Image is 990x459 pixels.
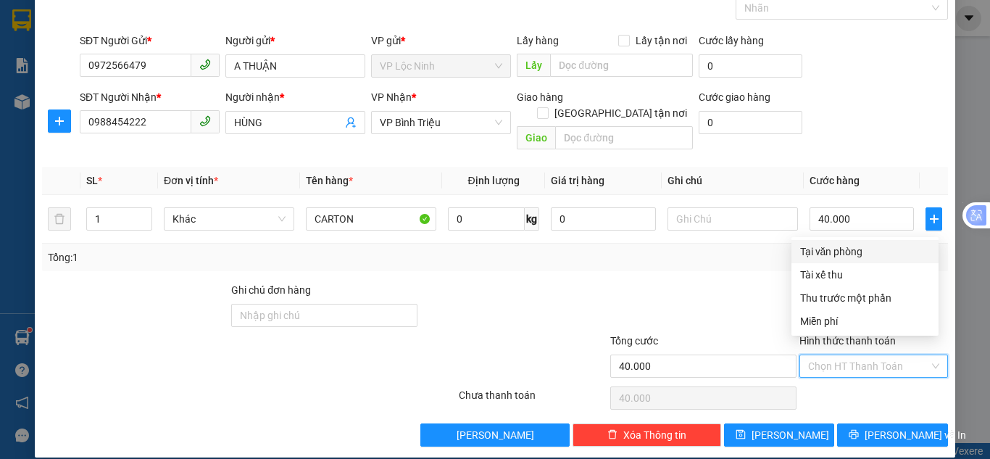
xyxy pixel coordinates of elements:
[837,423,948,447] button: printer[PERSON_NAME] và In
[525,207,539,231] span: kg
[199,59,211,70] span: phone
[380,55,502,77] span: VP Lộc Ninh
[517,35,559,46] span: Lấy hàng
[113,14,148,29] span: Nhận:
[517,91,563,103] span: Giao hàng
[607,429,617,441] span: delete
[551,175,604,186] span: Giá trị hàng
[380,112,502,133] span: VP Bình Triệu
[11,95,33,110] span: CR :
[467,175,519,186] span: Định lượng
[699,111,802,134] input: Cước giao hàng
[800,290,930,306] div: Thu trước một phần
[80,33,220,49] div: SĐT Người Gửi
[699,54,802,78] input: Cước lấy hàng
[573,423,721,447] button: deleteXóa Thông tin
[306,175,353,186] span: Tên hàng
[799,335,896,347] label: Hình thức thanh toán
[11,94,105,111] div: 30.000
[371,91,412,103] span: VP Nhận
[12,47,103,65] div: TRÂM
[667,207,798,231] input: Ghi Chú
[551,207,655,231] input: 0
[199,115,211,127] span: phone
[231,284,311,296] label: Ghi chú đơn hàng
[699,35,764,46] label: Cước lấy hàng
[86,175,98,186] span: SL
[800,244,930,260] div: Tại văn phòng
[80,89,220,105] div: SĐT Người Nhận
[172,208,286,230] span: Khác
[699,91,770,103] label: Cước giao hàng
[48,207,71,231] button: delete
[849,429,859,441] span: printer
[800,267,930,283] div: Tài xế thu
[49,115,70,127] span: plus
[800,313,930,329] div: Miễn phí
[457,427,534,443] span: [PERSON_NAME]
[12,14,35,29] span: Gửi:
[164,175,218,186] span: Đơn vị tính
[113,12,212,47] div: VP Chơn Thành
[926,213,941,225] span: plus
[724,423,835,447] button: save[PERSON_NAME]
[925,207,942,231] button: plus
[610,335,658,347] span: Tổng cước
[752,427,829,443] span: [PERSON_NAME]
[517,126,555,149] span: Giao
[865,427,966,443] span: [PERSON_NAME] và In
[736,429,746,441] span: save
[306,207,436,231] input: VD: Bàn, Ghế
[457,387,609,413] div: Chưa thanh toán
[225,33,365,49] div: Người gửi
[12,12,103,47] div: VP Lộc Ninh
[555,126,693,149] input: Dọc đường
[225,89,365,105] div: Người nhận
[517,54,550,77] span: Lấy
[810,175,860,186] span: Cước hàng
[48,109,71,133] button: plus
[113,47,212,65] div: CHỊ HƯỜNG
[623,427,686,443] span: Xóa Thông tin
[371,33,511,49] div: VP gửi
[48,249,383,265] div: Tổng: 1
[231,304,417,327] input: Ghi chú đơn hàng
[549,105,693,121] span: [GEOGRAPHIC_DATA] tận nơi
[345,117,357,128] span: user-add
[420,423,569,447] button: [PERSON_NAME]
[630,33,693,49] span: Lấy tận nơi
[550,54,693,77] input: Dọc đường
[662,167,804,195] th: Ghi chú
